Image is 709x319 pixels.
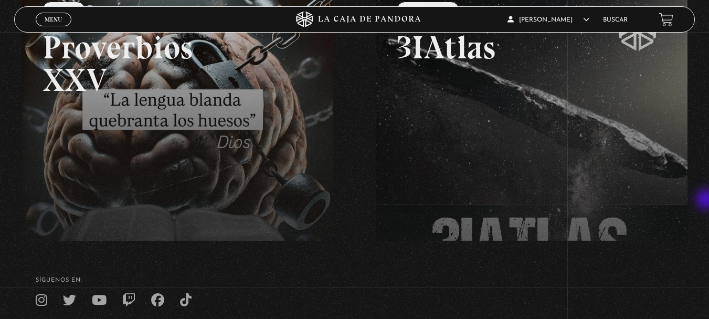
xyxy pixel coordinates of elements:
[659,13,673,27] a: View your shopping cart
[45,16,62,23] span: Menu
[507,17,589,23] span: [PERSON_NAME]
[41,25,66,33] span: Cerrar
[36,277,674,283] h4: SÍguenos en:
[603,17,628,23] a: Buscar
